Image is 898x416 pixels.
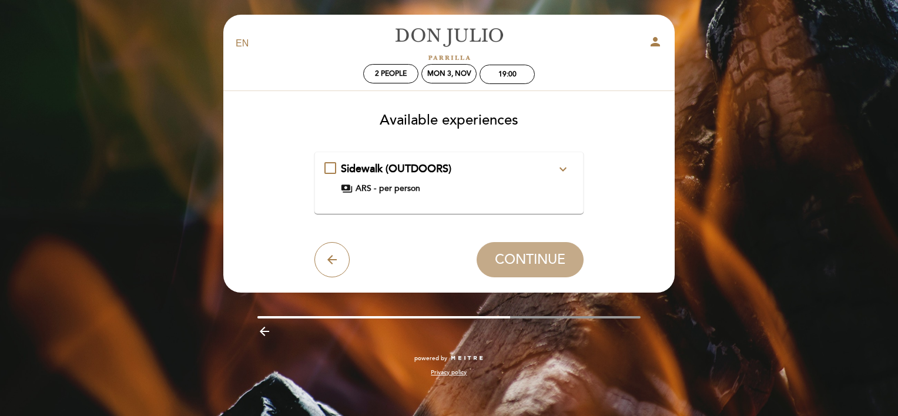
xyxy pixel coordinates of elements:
[341,162,451,175] span: Sidewalk (OUTDOORS)
[495,251,565,268] span: CONTINUE
[414,354,484,363] a: powered by
[556,162,570,176] i: expand_more
[314,242,350,277] button: arrow_back
[477,242,584,277] button: CONTINUE
[341,183,353,194] span: payments
[324,162,574,194] md-checkbox: Sidewalk (OUTDOORS) expand_less You are selecting a sidewalk table (OUTDOORS) with awning, blanke...
[552,162,574,177] button: expand_more
[414,354,447,363] span: powered by
[498,70,517,79] div: 19:00
[380,112,518,129] span: Available experiences
[325,253,339,267] i: arrow_back
[375,69,407,78] span: 2 people
[257,324,272,338] i: arrow_backward
[648,35,662,49] i: person
[431,368,467,377] a: Privacy policy
[379,183,420,194] span: per person
[450,355,484,361] img: MEITRE
[427,69,471,78] div: Mon 3, Nov
[376,28,522,60] a: [PERSON_NAME]
[356,183,376,194] span: ARS -
[648,35,662,53] button: person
